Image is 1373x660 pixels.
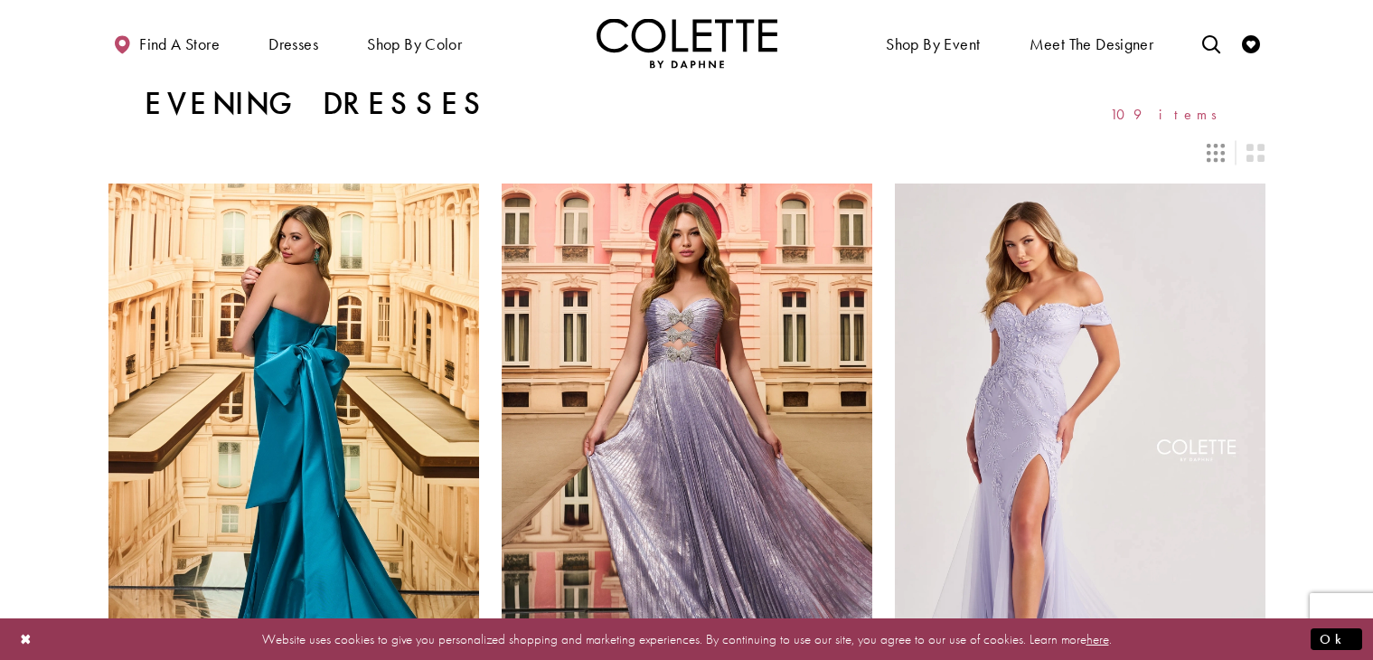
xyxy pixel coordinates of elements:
[1237,18,1265,68] a: Check Wishlist
[1086,629,1109,647] a: here
[881,18,984,68] span: Shop By Event
[1030,35,1154,53] span: Meet the designer
[597,18,777,68] a: Visit Home Page
[108,18,224,68] a: Find a store
[98,133,1276,173] div: Layout Controls
[1198,18,1225,68] a: Toggle search
[367,35,462,53] span: Shop by color
[1025,18,1159,68] a: Meet the designer
[597,18,777,68] img: Colette by Daphne
[130,627,1243,651] p: Website uses cookies to give you personalized shopping and marketing experiences. By continuing t...
[1246,144,1265,162] span: Switch layout to 2 columns
[1110,107,1229,122] span: 109 items
[1311,627,1362,650] button: Submit Dialog
[11,623,42,655] button: Close Dialog
[139,35,220,53] span: Find a store
[1207,144,1225,162] span: Switch layout to 3 columns
[145,86,489,122] h1: Evening Dresses
[362,18,466,68] span: Shop by color
[886,35,980,53] span: Shop By Event
[264,18,323,68] span: Dresses
[268,35,318,53] span: Dresses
